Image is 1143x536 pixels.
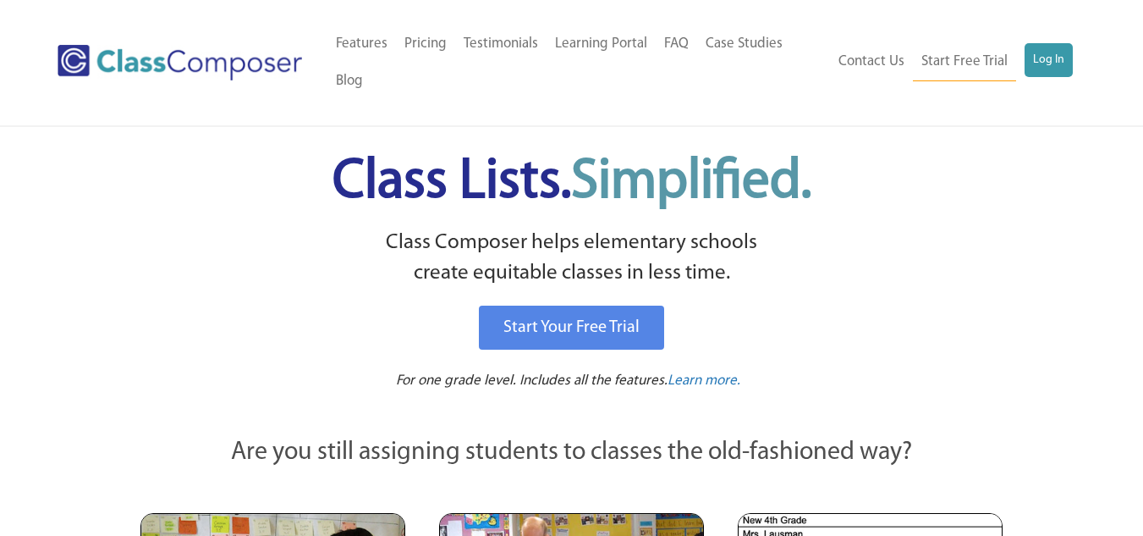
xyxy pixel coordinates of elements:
img: Class Composer [58,45,302,80]
a: Testimonials [455,25,547,63]
a: Blog [327,63,371,100]
a: Learning Portal [547,25,656,63]
a: Features [327,25,396,63]
span: Class Lists. [332,155,811,210]
span: Simplified. [571,155,811,210]
span: Start Your Free Trial [503,319,640,336]
nav: Header Menu [327,25,829,100]
p: Class Composer helps elementary schools create equitable classes in less time. [138,228,1006,290]
a: Start Your Free Trial [479,306,664,350]
a: Log In [1025,43,1073,77]
a: Pricing [396,25,455,63]
span: Learn more. [668,373,740,388]
span: For one grade level. Includes all the features. [396,373,668,388]
a: Contact Us [830,43,913,80]
p: Are you still assigning students to classes the old-fashioned way? [140,434,1003,472]
a: Case Studies [697,25,791,63]
a: Learn more. [668,371,740,392]
a: FAQ [656,25,697,63]
nav: Header Menu [828,43,1073,81]
a: Start Free Trial [913,43,1016,81]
